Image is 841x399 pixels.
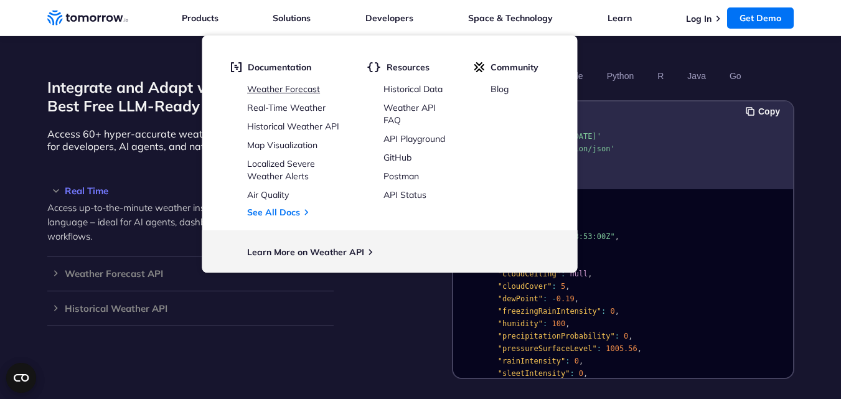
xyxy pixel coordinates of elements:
p: Access up-to-the-minute weather insights via JSON or natural language – ideal for AI agents, dash... [47,200,334,243]
a: Postman [383,171,419,182]
a: Learn More on Weather API [247,246,364,258]
a: Historical Weather API [247,121,339,132]
button: Open CMP widget [6,363,36,393]
span: 5 [560,282,565,291]
span: , [588,270,592,278]
span: "dewPoint" [497,294,542,303]
span: , [628,332,632,340]
button: Node [558,65,587,87]
span: : [543,319,547,328]
img: tio-c.svg [474,62,484,73]
span: "precipitationProbability" [497,332,614,340]
a: Weather API FAQ [383,102,436,126]
img: brackets.svg [367,62,380,73]
span: : [596,344,601,353]
a: Get Demo [727,7,794,29]
a: API Status [383,189,426,200]
span: - [552,294,556,303]
span: 0.19 [556,294,574,303]
a: Blog [491,83,509,95]
h2: Integrate and Adapt with the World’s Best Free LLM-Ready Weather API [47,78,334,115]
span: '[URL][DOMAIN_NAME][DATE]' [484,132,601,141]
a: Products [182,12,218,24]
span: "humidity" [497,319,542,328]
a: Localized Severe Weather Alerts [247,158,315,182]
a: API Playground [383,133,445,144]
span: 'accept: application/json' [497,144,614,153]
span: , [565,282,570,291]
a: Developers [365,12,413,24]
span: , [574,294,578,303]
span: "cloudCover" [497,282,552,291]
span: : [601,307,605,316]
span: "rainIntensity" [497,357,565,365]
span: 100 [552,319,565,328]
h3: Historical Weather API [47,304,334,313]
span: 0 [610,307,614,316]
span: , [614,307,619,316]
a: Historical Data [383,83,443,95]
span: "cloudCeiling" [497,270,560,278]
h3: Weather Forecast API [47,269,334,278]
span: , [578,357,583,365]
button: Java [683,65,710,87]
span: : [565,357,570,365]
span: , [583,369,588,378]
span: Resources [387,62,430,73]
span: , [574,257,578,266]
span: 0 [574,357,578,365]
span: 0 [624,332,628,340]
a: Air Quality [247,189,289,200]
span: : [614,332,619,340]
span: Community [491,62,538,73]
span: , [637,344,641,353]
span: "freezingRainIntensity" [497,307,601,316]
a: Solutions [273,12,311,24]
button: R [653,65,668,87]
p: Access 60+ hyper-accurate weather layers – now optimized for developers, AI agents, and natural l... [47,128,334,153]
span: "pressureSurfaceLevel" [497,344,596,353]
span: : [543,294,547,303]
span: Documentation [248,62,311,73]
img: doc.svg [230,62,242,73]
span: 1005.56 [606,344,637,353]
button: Go [725,65,745,87]
a: See All Docs [247,207,300,218]
button: Python [602,65,638,87]
a: Map Visualization [247,139,317,151]
h3: Real Time [47,186,334,195]
button: Copy [746,105,784,118]
a: Log In [686,13,712,24]
a: Learn [608,12,632,24]
span: : [552,282,556,291]
span: null [570,270,588,278]
a: Weather Forecast [247,83,320,95]
span: : [570,369,574,378]
span: : [560,270,565,278]
a: GitHub [383,152,411,163]
span: , [565,319,570,328]
span: 0 [578,369,583,378]
a: Home link [47,9,128,27]
a: Real-Time Weather [247,102,326,113]
span: "sleetIntensity" [497,369,570,378]
span: , [614,232,619,241]
a: Space & Technology [468,12,553,24]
